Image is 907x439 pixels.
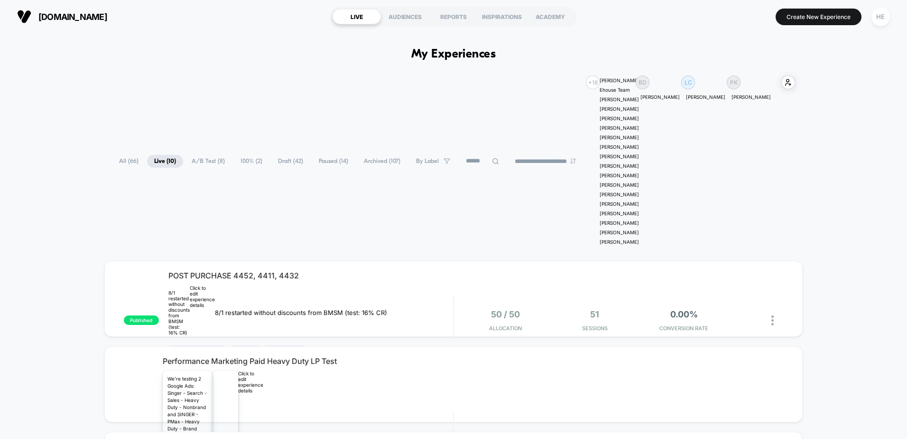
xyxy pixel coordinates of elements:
span: Draft ( 42 ) [271,155,310,168]
span: By Label [416,158,439,165]
p: PK [730,79,738,86]
span: Allocation [489,325,522,332]
span: Performance Marketing Paid Heavy Duty LP Test [163,356,453,366]
span: 0.00% [670,309,698,319]
p: LC [685,79,692,86]
span: Sessions [553,325,637,332]
span: Live ( 10 ) [147,155,183,168]
div: REPORTS [429,9,478,24]
img: end [570,158,576,164]
button: HE [869,7,893,27]
span: 51 [590,309,599,319]
button: [DOMAIN_NAME] [14,9,110,24]
p: [PERSON_NAME] [731,94,771,100]
div: Click to edit experience details [190,285,215,340]
span: CONVERSION RATE [642,325,726,332]
div: AUDIENCES [381,9,429,24]
span: Post Purchase [168,346,225,357]
div: ACADEMY [526,9,574,24]
span: Paused ( 14 ) [312,155,355,168]
span: published [124,315,159,325]
span: 50 / 50 [491,309,520,319]
div: LIVE [333,9,381,24]
span: checkout [264,346,305,357]
p: 8/1 restarted without discounts from BMSM (test: 16% CR) [168,290,190,335]
img: Visually logo [17,10,31,24]
span: A/B Test ( 8 ) [185,155,232,168]
p: [PERSON_NAME] [640,94,680,100]
div: INSPIRATIONS [478,9,526,24]
span: POST PURCHASE 4452, 4411, 4432 [168,271,453,280]
span: 100% ( 2 ) [233,155,269,168]
img: close [771,315,774,325]
span: [DOMAIN_NAME] [38,12,107,22]
button: Create New Experience [776,9,861,25]
span: All ( 66 ) [112,155,146,168]
div: [PERSON_NAME] Ehouse Team [PERSON_NAME] [PERSON_NAME] [PERSON_NAME] [PERSON_NAME] [PERSON_NAME] [... [600,76,639,247]
span: Singer [230,346,259,357]
span: Archived ( 107 ) [357,155,407,168]
div: HE [871,8,890,26]
span: 8/1 restarted without discounts from BMSM (test: 16% CR) [215,309,387,316]
p: [PERSON_NAME] [686,94,725,100]
div: + 18 [586,76,600,89]
h1: My Experiences [411,48,496,61]
p: BD [639,79,647,86]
